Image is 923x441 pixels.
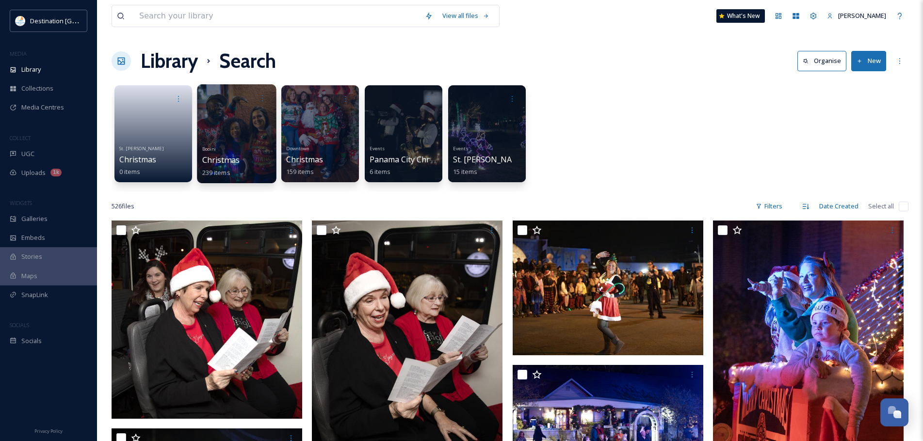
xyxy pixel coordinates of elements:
[10,50,27,57] span: MEDIA
[202,168,230,176] span: 239 items
[21,290,48,299] span: SnapLink
[822,6,891,25] a: [PERSON_NAME]
[16,16,25,26] img: download.png
[10,134,31,142] span: COLLECT
[21,252,42,261] span: Stories
[21,168,46,177] span: Uploads
[797,51,851,71] a: Organise
[370,145,385,152] span: Events
[370,167,390,176] span: 6 items
[453,167,477,176] span: 15 items
[10,199,32,206] span: WIDGETS
[21,233,45,242] span: Embeds
[202,145,216,152] span: Booini
[453,154,616,165] span: St. [PERSON_NAME] Christmas Tree Lighting
[21,271,37,281] span: Maps
[21,84,53,93] span: Collections
[453,143,616,176] a: EventsSt. [PERSON_NAME] Christmas Tree Lighting15 items
[21,149,34,158] span: UGC
[851,51,886,71] button: New
[21,103,64,112] span: Media Centres
[112,202,134,211] span: 526 file s
[286,167,314,176] span: 159 items
[10,321,29,329] span: SOCIALS
[119,167,140,176] span: 0 items
[370,143,481,176] a: EventsPanama City Christmas Parade6 items
[751,197,787,216] div: Filters
[50,169,62,176] div: 1k
[437,6,494,25] a: View all files
[716,9,765,23] a: What's New
[286,143,323,176] a: DowntownChristmas159 items
[838,11,886,20] span: [PERSON_NAME]
[202,143,240,176] a: BooiniChristmas239 items
[286,154,323,165] span: Christmas
[119,154,156,165] span: Christmas
[202,155,240,165] span: Christmas
[141,47,198,76] a: Library
[513,220,703,355] img: panama city parade_220.jpg
[453,145,468,152] span: Events
[814,197,863,216] div: Date Created
[112,220,302,419] img: Jingle bell express_014.jpg
[119,143,164,176] a: St. [PERSON_NAME]Christmas0 items
[134,5,420,27] input: Search your library
[34,428,63,434] span: Privacy Policy
[21,65,41,74] span: Library
[21,214,48,223] span: Galleries
[21,336,42,346] span: Socials
[370,154,481,165] span: Panama City Christmas Parade
[286,145,309,152] span: Downtown
[868,202,894,211] span: Select all
[30,16,127,25] span: Destination [GEOGRAPHIC_DATA]
[880,398,908,426] button: Open Chat
[34,425,63,436] a: Privacy Policy
[119,145,164,152] span: St. [PERSON_NAME]
[797,51,846,71] button: Organise
[219,47,276,76] h1: Search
